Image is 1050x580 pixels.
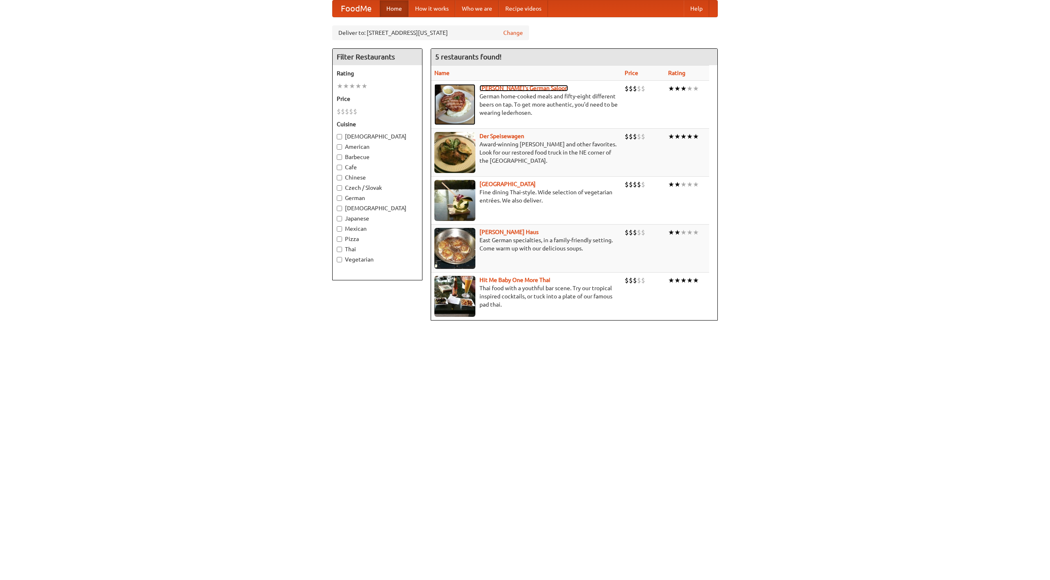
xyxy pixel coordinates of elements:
a: Price [625,70,638,76]
input: [DEMOGRAPHIC_DATA] [337,206,342,211]
label: Barbecue [337,153,418,161]
li: $ [353,107,357,116]
label: Chinese [337,173,418,182]
li: ★ [668,84,674,93]
ng-pluralize: 5 restaurants found! [435,53,502,61]
li: $ [625,132,629,141]
li: ★ [674,132,680,141]
label: [DEMOGRAPHIC_DATA] [337,132,418,141]
li: ★ [687,276,693,285]
img: satay.jpg [434,180,475,221]
h5: Rating [337,69,418,77]
label: Cafe [337,163,418,171]
label: Vegetarian [337,255,418,264]
a: Hit Me Baby One More Thai [479,277,550,283]
div: Deliver to: [STREET_ADDRESS][US_STATE] [332,25,529,40]
li: ★ [687,180,693,189]
li: ★ [674,180,680,189]
h5: Cuisine [337,120,418,128]
li: $ [641,132,645,141]
li: $ [629,228,633,237]
li: ★ [680,180,687,189]
input: American [337,144,342,150]
a: Der Speisewagen [479,133,524,139]
label: German [337,194,418,202]
li: ★ [349,82,355,91]
li: ★ [668,228,674,237]
li: $ [625,180,629,189]
a: [PERSON_NAME] Haus [479,229,539,235]
li: ★ [687,84,693,93]
li: ★ [674,228,680,237]
li: $ [641,228,645,237]
label: American [337,143,418,151]
li: $ [341,107,345,116]
input: Pizza [337,237,342,242]
input: Czech / Slovak [337,185,342,191]
label: Mexican [337,225,418,233]
li: ★ [337,82,343,91]
label: Czech / Slovak [337,184,418,192]
p: Fine dining Thai-style. Wide selection of vegetarian entrées. We also deliver. [434,188,618,205]
li: ★ [355,82,361,91]
input: German [337,196,342,201]
a: Rating [668,70,685,76]
input: Barbecue [337,155,342,160]
li: ★ [693,180,699,189]
li: ★ [668,276,674,285]
p: East German specialties, in a family-friendly setting. Come warm up with our delicious soups. [434,236,618,252]
label: Japanese [337,214,418,223]
li: $ [637,180,641,189]
li: ★ [693,132,699,141]
img: speisewagen.jpg [434,132,475,173]
li: ★ [674,84,680,93]
a: Change [503,29,523,37]
li: $ [633,228,637,237]
input: Cafe [337,165,342,170]
li: $ [349,107,353,116]
li: ★ [674,276,680,285]
li: ★ [693,84,699,93]
li: $ [633,276,637,285]
a: Help [684,0,709,17]
a: How it works [409,0,455,17]
li: $ [637,276,641,285]
li: $ [629,276,633,285]
li: ★ [361,82,367,91]
input: Thai [337,247,342,252]
a: FoodMe [333,0,380,17]
b: [GEOGRAPHIC_DATA] [479,181,536,187]
img: babythai.jpg [434,276,475,317]
li: $ [625,276,629,285]
li: $ [637,84,641,93]
li: $ [625,84,629,93]
li: $ [637,132,641,141]
li: ★ [693,276,699,285]
li: $ [625,228,629,237]
h5: Price [337,95,418,103]
p: Award-winning [PERSON_NAME] and other favorites. Look for our restored food truck in the NE corne... [434,140,618,165]
input: Chinese [337,175,342,180]
li: $ [633,84,637,93]
li: ★ [687,228,693,237]
h4: Filter Restaurants [333,49,422,65]
p: German home-cooked meals and fifty-eight different beers on tap. To get more authentic, you'd nee... [434,92,618,117]
li: ★ [668,180,674,189]
li: $ [629,132,633,141]
li: ★ [668,132,674,141]
img: kohlhaus.jpg [434,228,475,269]
img: esthers.jpg [434,84,475,125]
li: $ [633,132,637,141]
li: $ [629,180,633,189]
li: $ [629,84,633,93]
input: Vegetarian [337,257,342,262]
a: Name [434,70,450,76]
input: Mexican [337,226,342,232]
li: ★ [680,84,687,93]
input: Japanese [337,216,342,221]
li: ★ [343,82,349,91]
a: [PERSON_NAME]'s German Saloon [479,85,568,91]
li: $ [641,84,645,93]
